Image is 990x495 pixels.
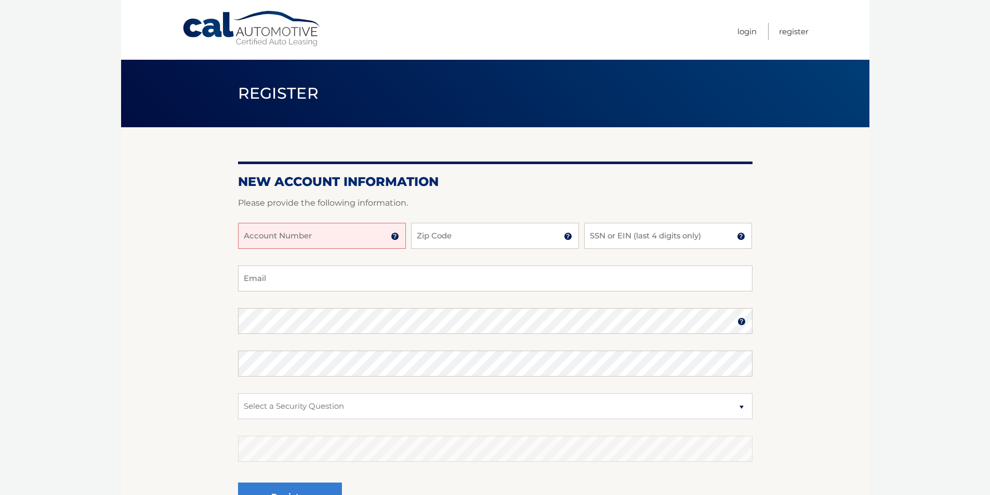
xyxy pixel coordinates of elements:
img: tooltip.svg [391,232,399,240]
a: Login [737,23,757,40]
img: tooltip.svg [737,317,746,326]
input: Account Number [238,223,406,249]
input: SSN or EIN (last 4 digits only) [584,223,752,249]
input: Email [238,265,753,291]
span: Register [238,84,319,103]
input: Zip Code [411,223,579,249]
h2: New Account Information [238,174,753,190]
img: tooltip.svg [737,232,745,240]
a: Register [779,23,809,40]
img: tooltip.svg [564,232,572,240]
p: Please provide the following information. [238,196,753,210]
a: Cal Automotive [182,10,322,47]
